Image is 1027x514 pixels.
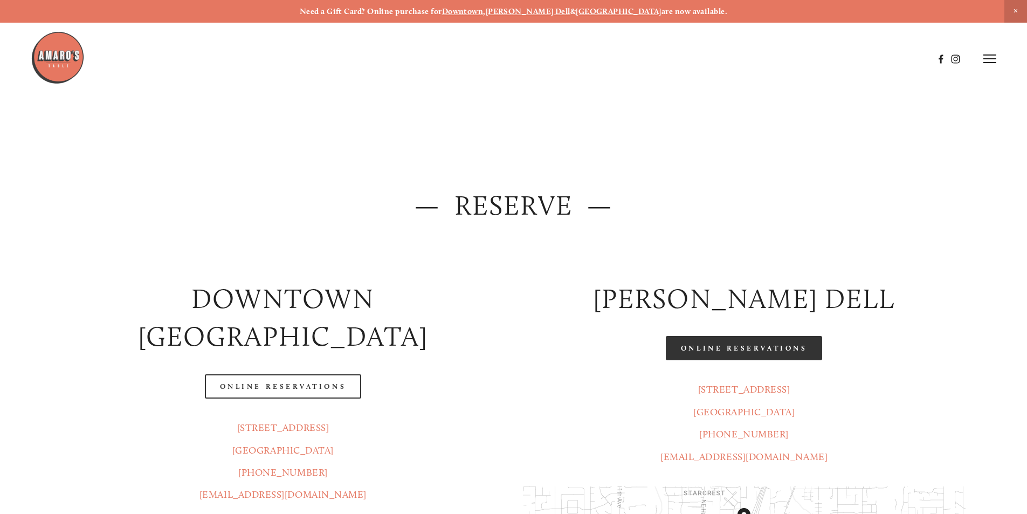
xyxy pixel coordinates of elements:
[199,489,367,501] a: [EMAIL_ADDRESS][DOMAIN_NAME]
[570,6,576,16] strong: &
[576,6,661,16] a: [GEOGRAPHIC_DATA]
[698,383,790,395] a: [STREET_ADDRESS]
[31,31,85,85] img: Amaro's Table
[661,6,727,16] strong: are now available.
[300,6,442,16] strong: Need a Gift Card? Online purchase for
[238,467,328,478] a: [PHONE_NUMBER]
[699,428,789,440] a: [PHONE_NUMBER]
[486,6,570,16] a: [PERSON_NAME] Dell
[61,280,504,357] h2: Downtown [GEOGRAPHIC_DATA]
[666,336,822,360] a: Online Reservations
[483,6,485,16] strong: ,
[237,422,329,434] a: [STREET_ADDRESS]
[660,451,828,463] a: [EMAIL_ADDRESS][DOMAIN_NAME]
[523,280,966,318] h2: [PERSON_NAME] DELL
[205,374,361,399] a: Online Reservations
[232,444,334,456] a: [GEOGRAPHIC_DATA]
[61,187,965,225] h2: — Reserve —
[442,6,484,16] a: Downtown
[693,406,795,418] a: [GEOGRAPHIC_DATA]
